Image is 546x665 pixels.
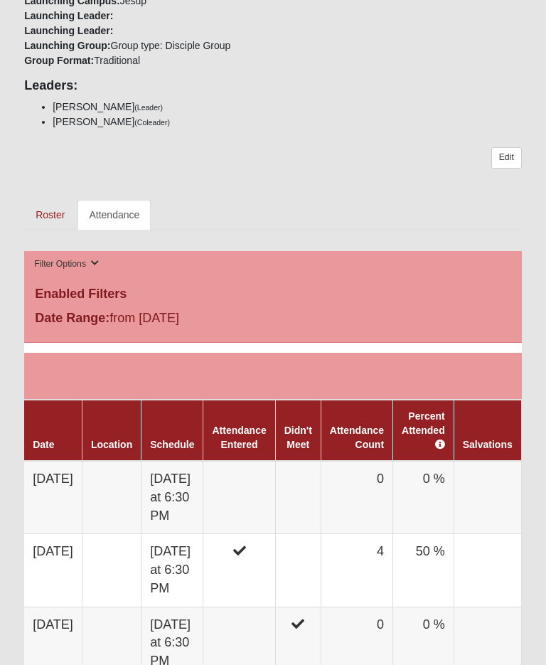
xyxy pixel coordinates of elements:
[321,461,392,534] td: 0
[24,25,113,36] strong: Launching Leader:
[454,400,521,461] th: Salvations
[35,287,511,302] h4: Enabled Filters
[24,200,76,230] a: Roster
[141,534,203,607] td: [DATE] at 6:30 PM
[212,425,266,450] a: Attendance Entered
[35,309,109,328] label: Date Range:
[24,78,522,94] h4: Leaders:
[491,147,522,168] a: Edit
[134,103,163,112] small: (Leader)
[24,461,82,534] td: [DATE]
[284,425,312,450] a: Didn't Meet
[24,40,110,51] strong: Launching Group:
[53,115,522,129] li: [PERSON_NAME]
[134,118,170,127] small: (Coleader)
[91,439,132,450] a: Location
[24,10,113,21] strong: Launching Leader:
[24,534,82,607] td: [DATE]
[53,100,522,115] li: [PERSON_NAME]
[141,461,203,534] td: [DATE] at 6:30 PM
[150,439,194,450] a: Schedule
[402,410,445,450] a: Percent Attended
[24,55,94,66] strong: Group Format:
[393,461,454,534] td: 0 %
[24,309,522,331] div: from [DATE]
[33,439,54,450] a: Date
[393,534,454,607] td: 50 %
[77,200,151,230] a: Attendance
[321,534,392,607] td: 4
[30,257,103,272] button: Filter Options
[330,425,384,450] a: Attendance Count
